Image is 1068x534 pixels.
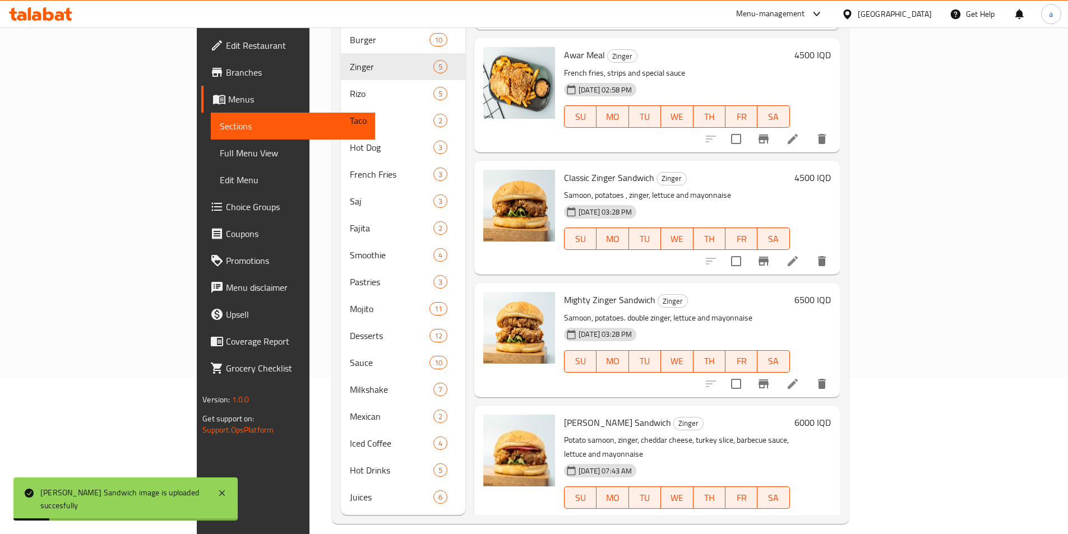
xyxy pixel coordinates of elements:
[350,114,433,127] span: Taco
[597,105,628,128] button: MO
[201,355,375,382] a: Grocery Checklist
[341,295,465,322] div: Mojito11
[693,350,725,373] button: TH
[601,231,624,247] span: MO
[597,227,628,250] button: MO
[750,248,777,275] button: Branch-specific-item
[341,242,465,268] div: Smoothie4
[574,85,636,95] span: [DATE] 02:58 PM
[341,134,465,161] div: Hot Dog3
[569,109,592,125] span: SU
[341,268,465,295] div: Pastries3
[750,507,777,533] button: Branch-specific-item
[434,169,447,180] span: 3
[226,66,366,79] span: Branches
[665,490,688,506] span: WE
[483,292,555,364] img: Mighty Zinger Sandwich
[226,308,366,321] span: Upsell
[434,196,447,207] span: 3
[202,411,254,426] span: Get support on:
[434,250,447,261] span: 4
[201,32,375,59] a: Edit Restaurant
[341,457,465,484] div: Hot Drinks5
[341,107,465,134] div: Taco2
[430,35,447,45] span: 10
[350,60,433,73] span: Zinger
[434,62,447,72] span: 5
[601,109,624,125] span: MO
[434,89,447,99] span: 5
[629,227,661,250] button: TU
[757,486,789,509] button: SA
[350,383,433,396] span: Milkshake
[725,486,757,509] button: FR
[226,227,366,240] span: Coupons
[434,384,447,395] span: 7
[350,248,433,262] div: Smoothie
[730,231,753,247] span: FR
[341,403,465,430] div: Mexican2
[634,231,656,247] span: TU
[350,329,429,342] div: Desserts
[350,490,433,504] div: Juices
[564,169,654,186] span: Classic Zinger Sandwich
[211,140,375,166] a: Full Menu View
[430,357,447,368] span: 10
[434,142,447,153] span: 3
[757,227,789,250] button: SA
[750,370,777,397] button: Branch-specific-item
[433,275,447,289] div: items
[658,295,687,308] span: Zinger
[724,249,748,273] span: Select to update
[786,377,799,391] a: Edit menu item
[434,411,447,422] span: 2
[564,291,655,308] span: Mighty Zinger Sandwich
[350,356,429,369] span: Sauce
[693,105,725,128] button: TH
[1049,8,1053,20] span: a
[725,105,757,128] button: FR
[434,223,447,234] span: 2
[634,109,656,125] span: TU
[350,168,433,181] span: French Fries
[730,109,753,125] span: FR
[564,105,597,128] button: SU
[574,329,636,340] span: [DATE] 03:28 PM
[564,227,597,250] button: SU
[201,328,375,355] a: Coverage Report
[665,353,688,369] span: WE
[757,350,789,373] button: SA
[341,53,465,80] div: Zinger5
[434,115,447,126] span: 2
[786,513,799,527] a: Edit menu item
[564,66,789,80] p: French fries, strips and special sauce
[350,437,433,450] div: Iced Coffee
[750,126,777,152] button: Branch-specific-item
[341,322,465,349] div: Desserts12
[433,87,447,100] div: items
[808,126,835,152] button: delete
[698,353,721,369] span: TH
[350,275,433,289] span: Pastries
[350,141,433,154] span: Hot Dog
[725,227,757,250] button: FR
[226,335,366,348] span: Coverage Report
[574,207,636,217] span: [DATE] 03:28 PM
[601,490,624,506] span: MO
[434,465,447,476] span: 5
[350,33,429,47] span: Burger
[430,331,447,341] span: 12
[201,220,375,247] a: Coupons
[698,109,721,125] span: TH
[794,170,831,185] h6: 4500 IQD
[724,372,748,396] span: Select to update
[433,221,447,235] div: items
[736,7,805,21] div: Menu-management
[483,47,555,119] img: Awar Meal
[433,114,447,127] div: items
[608,50,637,63] span: Zinger
[350,87,433,100] span: Rizo
[564,311,789,325] p: Samoon, potatoes. double zinger, lettuce and mayonnaise
[202,392,230,407] span: Version:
